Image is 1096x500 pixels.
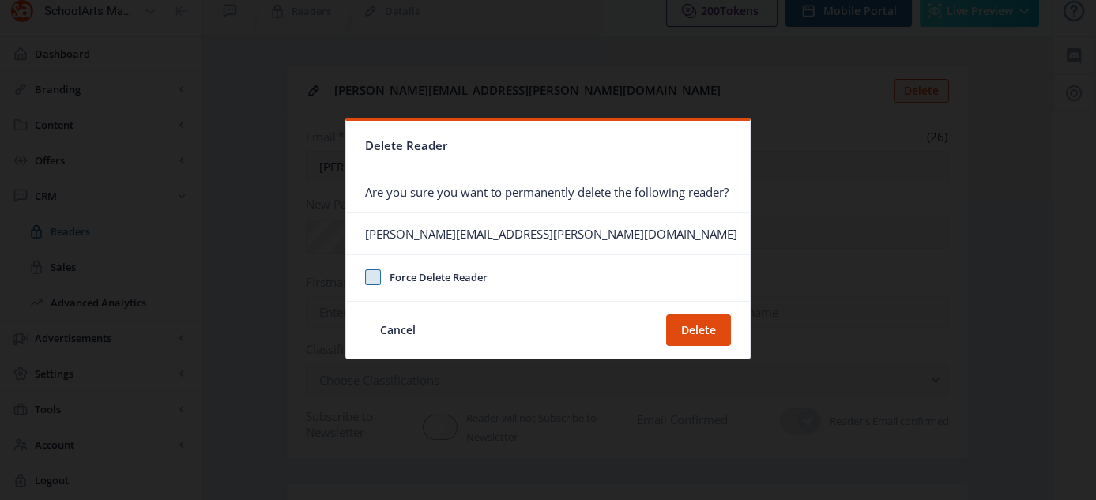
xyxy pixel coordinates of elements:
[381,268,488,287] span: Force Delete Reader
[365,133,447,158] span: Delete Reader
[365,226,737,242] div: [PERSON_NAME][EMAIL_ADDRESS][PERSON_NAME][DOMAIN_NAME]
[346,171,750,212] div: Are you sure you want to permanently delete the following reader?
[365,314,431,346] button: Cancel
[666,314,731,346] button: Delete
